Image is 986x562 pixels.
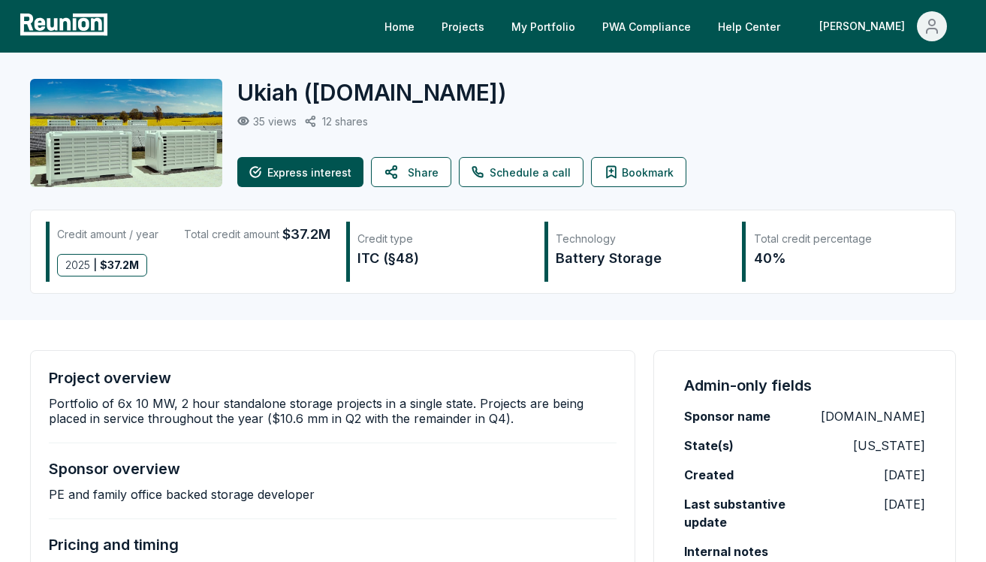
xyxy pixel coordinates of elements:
div: 40% [754,248,924,269]
a: PWA Compliance [590,11,703,41]
p: PE and family office backed storage developer [49,487,315,502]
span: $37.2M [282,224,330,245]
a: Projects [430,11,496,41]
img: Ukiah [30,79,222,187]
button: Express interest [237,157,363,187]
p: Portfolio of 6x 10 MW, 2 hour standalone storage projects in a single state. Projects are being p... [49,396,617,426]
a: Schedule a call [459,157,583,187]
div: Battery Storage [556,248,726,269]
a: My Portfolio [499,11,587,41]
h4: Pricing and timing [49,536,179,554]
h2: Ukiah [237,79,507,106]
h4: Sponsor overview [49,460,180,478]
h4: Project overview [49,369,171,387]
nav: Main [372,11,971,41]
label: State(s) [684,437,734,455]
div: ITC (§48) [357,248,528,269]
label: Created [684,466,734,484]
p: [DOMAIN_NAME] [821,407,925,425]
span: 2025 [65,255,90,276]
h4: Admin-only fields [684,375,812,396]
span: $ 37.2M [100,255,139,276]
div: Credit type [357,231,528,246]
p: 12 shares [322,115,368,128]
p: [DATE] [884,495,925,513]
div: Total credit amount [184,224,330,245]
p: [DATE] [884,466,925,484]
label: Internal notes [684,542,768,560]
div: [PERSON_NAME] [819,11,911,41]
p: [US_STATE] [853,437,925,455]
a: Home [372,11,427,41]
div: Technology [556,231,726,246]
div: Credit amount / year [57,224,158,245]
span: ( [DOMAIN_NAME] ) [303,79,507,106]
label: Sponsor name [684,407,770,425]
button: Share [371,157,451,187]
span: | [93,255,97,276]
label: Last substantive update [684,495,805,531]
div: Total credit percentage [754,231,924,246]
button: Bookmark [591,157,686,187]
button: [PERSON_NAME] [807,11,959,41]
a: Help Center [706,11,792,41]
p: 35 views [253,115,297,128]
